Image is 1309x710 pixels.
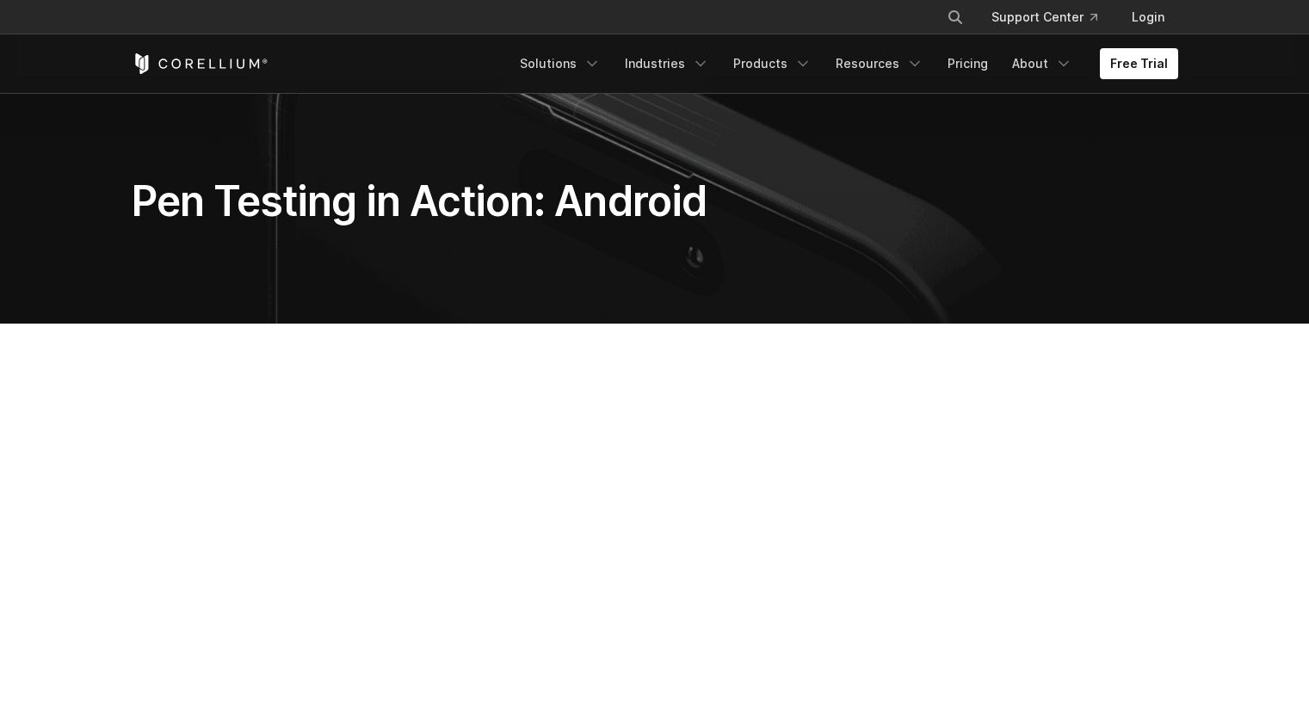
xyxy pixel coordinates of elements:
h1: Pen Testing in Action: Android [132,176,818,227]
a: Industries [614,48,719,79]
a: Pricing [937,48,998,79]
a: Resources [825,48,934,79]
a: Login [1118,2,1178,33]
a: Free Trial [1100,48,1178,79]
a: Solutions [509,48,611,79]
a: About [1002,48,1083,79]
a: Products [723,48,822,79]
div: Navigation Menu [926,2,1178,33]
a: Support Center [978,2,1111,33]
div: Navigation Menu [509,48,1178,79]
button: Search [940,2,971,33]
a: Corellium Home [132,53,269,74]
